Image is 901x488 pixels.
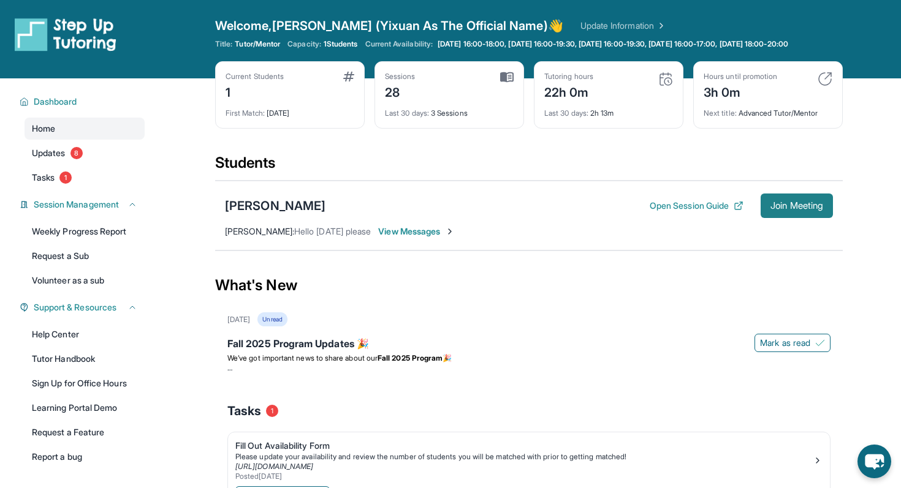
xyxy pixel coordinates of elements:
span: 1 [266,405,278,417]
span: Home [32,122,55,135]
a: Home [25,118,145,140]
a: Updates8 [25,142,145,164]
span: Join Meeting [770,202,823,209]
button: Dashboard [29,96,137,108]
img: Mark as read [815,338,825,348]
span: 8 [70,147,83,159]
div: 22h 0m [544,81,593,101]
a: Update Information [580,20,666,32]
div: What's New [215,258,843,312]
span: Capacity: [287,39,321,49]
span: Updates [32,147,66,159]
button: Join Meeting [761,193,833,218]
a: Learning Portal Demo [25,397,145,419]
span: Next title : [704,108,737,118]
div: Tutoring hours [544,72,593,81]
div: Hours until promotion [704,72,777,81]
a: Request a Feature [25,421,145,443]
div: Fall 2025 Program Updates 🎉 [227,336,831,353]
span: Last 30 days : [385,108,429,118]
a: Weekly Progress Report [25,220,145,242]
img: Chevron Right [654,20,666,32]
div: 28 [385,81,416,101]
div: [DATE] [227,315,250,325]
button: Mark as read [755,334,831,352]
div: Posted [DATE] [235,471,813,481]
img: card [658,72,673,86]
span: Support & Resources [34,301,116,313]
span: Dashboard [34,96,77,108]
img: card [343,72,354,81]
span: Title: [215,39,232,49]
div: Please update your availability and review the number of students you will be matched with prior ... [235,452,813,462]
div: 3h 0m [704,81,777,101]
div: Sessions [385,72,416,81]
span: Session Management [34,198,119,211]
span: Hello [DATE] please [294,226,371,236]
img: card [500,72,514,83]
div: Unread [257,312,287,326]
button: Open Session Guide [650,200,743,212]
a: Fill Out Availability FormPlease update your availability and review the number of students you w... [228,432,830,484]
button: Support & Resources [29,301,137,313]
div: 1 [226,81,284,101]
a: Tutor Handbook [25,348,145,370]
a: Help Center [25,323,145,345]
a: [URL][DOMAIN_NAME] [235,462,313,471]
div: Current Students [226,72,284,81]
img: card [818,72,832,86]
div: [DATE] [226,101,354,118]
div: 3 Sessions [385,101,514,118]
a: Tasks1 [25,167,145,189]
a: Sign Up for Office Hours [25,372,145,394]
span: 1 Students [324,39,358,49]
span: First Match : [226,108,265,118]
span: Tutor/Mentor [235,39,280,49]
a: [DATE] 16:00-18:00, [DATE] 16:00-19:30, [DATE] 16:00-19:30, [DATE] 16:00-17:00, [DATE] 18:00-20:00 [435,39,791,49]
a: Report a bug [25,446,145,468]
span: Tasks [227,402,261,419]
span: 1 [59,171,72,184]
span: 🎉 [443,353,452,362]
strong: Fall 2025 Program [378,353,443,362]
div: Students [215,153,843,180]
span: Welcome, [PERSON_NAME] (Yixuan As The Official Name) 👋 [215,17,563,34]
div: Advanced Tutor/Mentor [704,101,832,118]
a: Volunteer as a sub [25,269,145,291]
span: [PERSON_NAME] : [225,226,294,236]
span: We’ve got important news to share about our [227,353,378,362]
span: Tasks [32,171,55,184]
button: chat-button [857,445,891,478]
img: Chevron-Right [445,227,455,236]
span: Mark as read [760,337,810,349]
span: Current Availability: [365,39,433,49]
span: Last 30 days : [544,108,588,118]
div: 2h 13m [544,101,673,118]
button: Session Management [29,198,137,211]
div: [PERSON_NAME] [225,197,325,214]
span: [DATE] 16:00-18:00, [DATE] 16:00-19:30, [DATE] 16:00-19:30, [DATE] 16:00-17:00, [DATE] 18:00-20:00 [438,39,788,49]
span: View Messages [378,225,455,238]
img: logo [15,17,116,51]
div: Fill Out Availability Form [235,440,813,452]
a: Request a Sub [25,245,145,267]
